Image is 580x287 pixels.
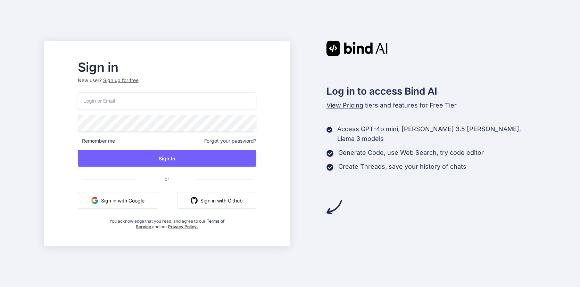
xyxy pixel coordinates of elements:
a: Privacy Policy. [168,224,198,229]
img: github [191,197,198,204]
h2: Log in to access Bind AI [326,84,536,98]
span: View Pricing [326,102,363,109]
div: You acknowledge that you read, and agree to our and our [107,214,226,230]
span: Forgot your password? [204,137,256,144]
p: Access GPT-4o mini, [PERSON_NAME] 3.5 [PERSON_NAME], Llama 3 models [337,124,536,144]
span: Remember me [78,137,115,144]
h2: Sign in [78,62,256,73]
div: Sign up for free [103,77,139,84]
button: Sign in with Google [78,192,158,209]
button: Sign In [78,150,256,167]
span: or [137,170,197,187]
a: Terms of Service [136,218,225,229]
img: google [91,197,98,204]
button: Sign in with Github [177,192,256,209]
img: arrow [326,199,342,215]
img: Bind AI logo [326,41,388,56]
p: New user? [78,77,256,92]
p: Create Threads, save your history of chats [338,162,466,172]
input: Login or Email [78,92,256,109]
p: Generate Code, use Web Search, try code editor [338,148,484,158]
p: tiers and features for Free Tier [326,101,536,110]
